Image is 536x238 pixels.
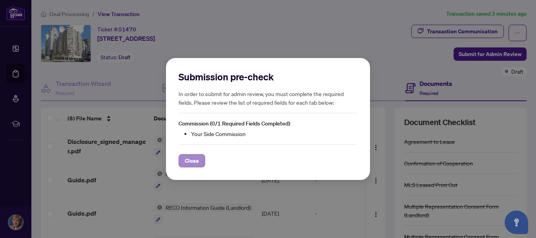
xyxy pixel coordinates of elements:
li: Your Side Commission [191,129,357,138]
span: Close [185,154,199,167]
h2: Submission pre-check [179,71,357,83]
button: Open asap [505,211,528,234]
span: Commission (0/1 Required Fields Completed) [179,120,290,127]
h5: In order to submit for admin review, you must complete the required fields. Please review the lis... [179,89,357,107]
button: Close [179,154,205,167]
